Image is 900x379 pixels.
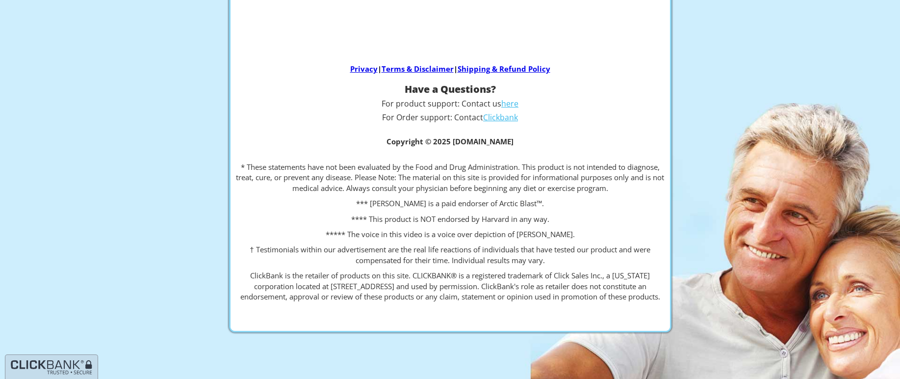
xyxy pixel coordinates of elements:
[10,359,93,376] img: logo-tab-dark-blue-en.png
[232,244,669,266] p: † Testimonials within our advertisement are the real life reactions of individuals that have test...
[232,271,669,302] p: ClickBank is the retailer of products on this site. CLICKBANK® is a registered trademark of Click...
[386,136,514,146] strong: Copyright © 2025 [DOMAIN_NAME]
[227,322,673,340] img: footer.png
[232,229,669,240] p: ***** The voice in this video is a voice over depiction of [PERSON_NAME].
[501,98,518,109] a: here
[227,113,673,122] h5: For Order support: Contact
[227,100,673,108] h5: For product support: Contact us
[227,84,673,95] h4: Have a Questions?
[350,64,378,74] a: Privacy
[232,214,669,224] p: **** This product is NOT endorsed by Harvard in any way.
[483,112,518,123] a: Clickbank
[232,64,669,74] p: | |
[232,162,669,193] p: * These statements have not been evaluated by the Food and Drug Administration. This product is n...
[232,198,669,209] p: *** [PERSON_NAME] is a paid endorser of Arctic Blast™.
[382,64,454,74] a: Terms & Disclaimer
[458,64,550,74] a: Shipping & Refund Policy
